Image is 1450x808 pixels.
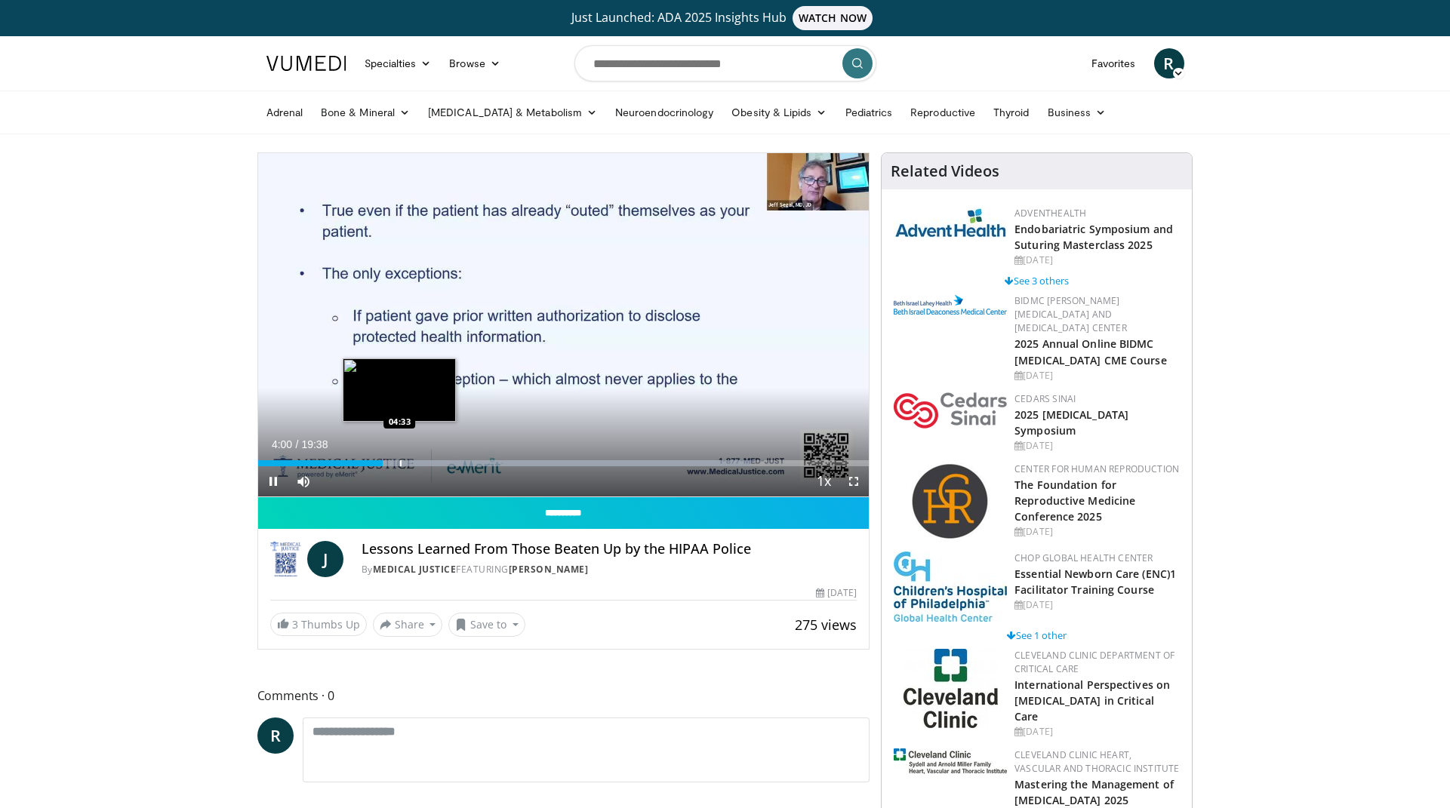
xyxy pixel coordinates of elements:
a: J [307,541,343,577]
input: Search topics, interventions [574,45,876,81]
div: By FEATURING [362,563,857,576]
img: c058e059-5986-4522-8e32-16b7599f4943.png.150x105_q85_autocrop_double_scale_upscale_version-0.2.png [911,462,990,542]
a: See 3 others [1005,274,1069,287]
a: Specialties [356,48,441,78]
button: Fullscreen [839,466,869,496]
span: Comments 0 [257,686,870,705]
div: [DATE] [1014,725,1180,739]
img: 5f0cf59e-536a-4b30-812c-ea06339c9532.jpg.150x105_q85_autocrop_double_scale_upscale_version-0.2.jpg [904,649,998,728]
video-js: Video Player [258,153,870,497]
a: AdventHealth [1014,207,1086,220]
a: Adrenal [257,97,312,127]
span: 3 [292,617,298,631]
img: d536a004-a009-4cb9-9ce6-f9f56c670ef5.jpg.150x105_q85_autocrop_double_scale_upscale_version-0.2.jpg [894,748,1007,774]
img: VuMedi Logo [266,56,346,71]
a: Cleveland Clinic Heart, Vascular and Thoracic Institute [1014,748,1179,775]
a: The Foundation for Reproductive Medicine Conference 2025 [1014,478,1135,524]
img: 8fbf8b72-0f77-40e1-90f4-9648163fd298.jpg.150x105_q85_autocrop_double_scale_upscale_version-0.2.jpg [894,551,1007,622]
img: 5c3c682d-da39-4b33-93a5-b3fb6ba9580b.jpg.150x105_q85_autocrop_double_scale_upscale_version-0.2.jpg [894,207,1007,238]
h4: Lessons Learned From Those Beaten Up by the HIPAA Police [362,541,857,558]
div: [DATE] [816,586,857,600]
button: Save to [448,613,525,637]
a: 3 Thumbs Up [270,613,367,636]
a: Just Launched: ADA 2025 Insights HubWATCH NOW [269,6,1182,30]
a: [MEDICAL_DATA] & Metabolism [419,97,606,127]
a: Favorites [1082,48,1145,78]
a: Medical Justice [373,563,457,576]
img: image.jpeg [343,358,456,422]
a: [PERSON_NAME] [509,563,589,576]
a: Neuroendocrinology [606,97,722,127]
img: 7e905080-f4a2-4088-8787-33ce2bef9ada.png.150x105_q85_autocrop_double_scale_upscale_version-0.2.png [894,392,1007,429]
div: [DATE] [1014,253,1180,267]
div: Progress Bar [258,460,870,466]
a: Cleveland Clinic Department of Critical Care [1014,649,1174,675]
a: Essential Newborn Care (ENC)1 Facilitator Training Course [1014,567,1176,597]
a: Thyroid [984,97,1039,127]
img: c96b19ec-a48b-46a9-9095-935f19585444.png.150x105_q85_autocrop_double_scale_upscale_version-0.2.png [894,295,1007,315]
button: Playback Rate [808,466,839,496]
a: Business [1039,97,1116,127]
span: WATCH NOW [793,6,873,30]
a: 2025 [MEDICAL_DATA] Symposium [1014,407,1128,438]
a: Obesity & Lipids [722,97,836,127]
div: [DATE] [1014,439,1180,453]
img: Medical Justice [270,541,301,577]
a: Endobariatric Symposium and Suturing Masterclass 2025 [1014,222,1173,252]
a: Center for Human Reproduction [1014,462,1179,475]
a: International Perspectives on [MEDICAL_DATA] in Critical Care [1014,677,1170,724]
div: [DATE] [1014,525,1180,539]
span: 275 views [795,616,857,634]
a: Pediatrics [836,97,902,127]
a: R [1154,48,1184,78]
div: [DATE] [1014,369,1180,382]
span: / [296,438,299,450]
a: Mastering the Management of [MEDICAL_DATA] 2025 [1014,777,1174,807]
span: 19:38 [301,438,328,450]
a: Reproductive [901,97,984,127]
a: BIDMC [PERSON_NAME][MEDICAL_DATA] and [MEDICAL_DATA] Center [1014,294,1127,334]
a: Bone & Mineral [312,97,419,127]
button: Pause [258,466,288,496]
span: 4:00 [272,438,292,450]
a: R [257,717,294,754]
a: Cedars Sinai [1014,392,1076,405]
a: Browse [440,48,510,78]
a: 2025 Annual Online BIDMC [MEDICAL_DATA] CME Course [1014,336,1167,367]
a: CHOP Global Health Center [1014,551,1153,564]
a: See 1 other [1007,628,1067,642]
div: [DATE] [1014,598,1180,612]
button: Mute [288,466,319,496]
h4: Related Videos [891,162,999,180]
button: Share [373,613,443,637]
